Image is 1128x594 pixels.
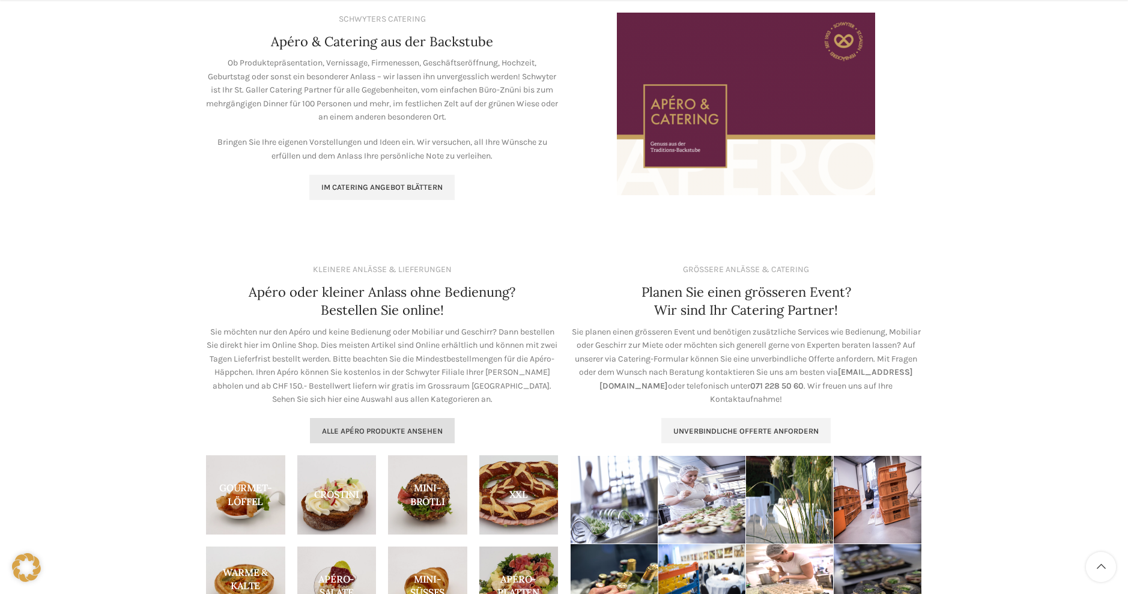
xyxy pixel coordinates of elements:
[641,283,851,320] h4: Planen Sie einen grösseren Event? Wir sind Ihr Catering Partner!
[313,263,452,276] div: KLEINERE ANLÄSSE & LIEFERUNGEN
[599,367,913,390] span: [EMAIL_ADDRESS][DOMAIN_NAME]
[658,456,745,544] img: Mini-Brötli in der Vorbereitung
[617,98,875,109] a: Image link
[249,283,515,320] h4: Apéro oder kleiner Anlass ohne Bedienung? Bestellen Sie online!
[668,381,750,391] span: oder telefonisch unter
[206,56,558,124] p: Ob Produktepräsentation, Vernissage, Firmenessen, Geschäftseröffnung, Hochzeit, Geburtstag oder s...
[673,426,819,436] span: Unverbindliche Offerte anfordern
[321,183,443,192] span: Im Catering Angebot blättern
[310,418,455,443] a: Alle Apéro Produkte ansehen
[571,456,658,544] img: Gourmet-Löffel werden vorbereitet
[206,455,285,535] a: Product category gourmet-loeffel
[479,455,559,535] a: Product category xxl
[206,136,558,163] p: Bringen Sie Ihre eigenen Vorstellungen und Ideen ein. Wir versuchen, all Ihre Wünsche zu erfüllen...
[661,418,831,443] a: Unverbindliche Offerte anfordern
[271,32,493,51] h4: Apéro & Catering aus der Backstube
[309,175,455,200] a: Im Catering Angebot blättern
[322,426,443,436] span: Alle Apéro Produkte ansehen
[746,456,833,544] img: Catering-Anlass draussen
[206,326,558,406] p: Sie möchten nur den Apéro und keine Bedienung oder Mobiliar und Geschirr? Dann bestellen Sie dire...
[750,381,804,391] span: 071 228 50 60
[1086,552,1116,582] a: Scroll to top button
[339,13,426,26] div: SCHWYTERS CATERING
[834,456,921,544] img: Professionelle Lieferung
[683,263,809,276] div: GRÖSSERE ANLÄSSE & CATERING
[572,327,921,377] span: Sie planen einen grösseren Event und benötigen zusätzliche Services wie Bedienung, Mobiliar oder ...
[297,455,377,535] a: Product category crostini
[388,455,467,535] a: Product category mini-broetli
